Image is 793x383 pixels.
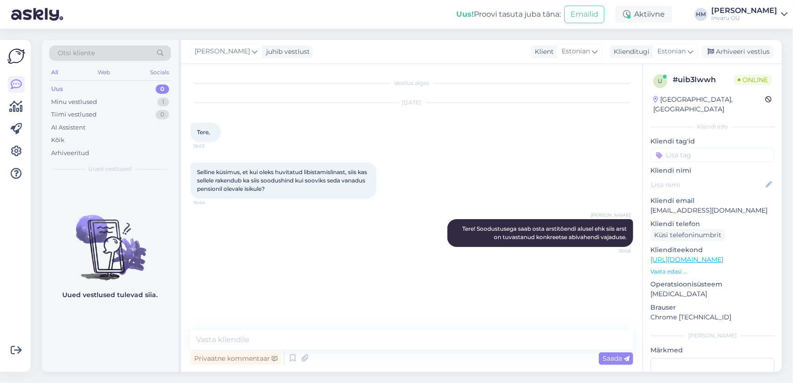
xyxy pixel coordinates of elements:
[711,14,777,22] div: Invaru OÜ
[650,245,774,255] p: Klienditeekond
[650,166,774,175] p: Kliendi nimi
[190,79,633,87] div: Vestlus algas
[650,148,774,162] input: Lisa tag
[51,84,63,94] div: Uus
[658,78,662,84] span: u
[63,290,158,300] p: Uued vestlused tulevad siia.
[51,136,65,145] div: Kõik
[711,7,787,22] a: [PERSON_NAME]Invaru OÜ
[42,198,178,282] img: No chats
[734,75,772,85] span: Online
[456,10,474,19] b: Uus!
[650,279,774,289] p: Operatsioonisüsteem
[653,95,765,114] div: [GEOGRAPHIC_DATA], [GEOGRAPHIC_DATA]
[531,47,554,57] div: Klient
[657,46,686,57] span: Estonian
[193,199,228,206] span: 16:44
[650,123,774,131] div: Kliendi info
[650,312,774,322] p: Chrome [TECHNICAL_ID]
[51,110,97,119] div: Tiimi vestlused
[7,47,25,65] img: Askly Logo
[49,66,60,78] div: All
[596,247,630,254] span: 16:48
[650,345,774,355] p: Märkmed
[51,123,85,132] div: AI Assistent
[96,66,112,78] div: Web
[711,7,777,14] div: [PERSON_NAME]
[650,136,774,146] p: Kliendi tag'id
[262,47,310,57] div: juhib vestlust
[651,180,764,190] input: Lisa nimi
[616,6,672,23] div: Aktiivne
[695,8,708,21] div: HM
[156,110,169,119] div: 0
[58,48,95,58] span: Otsi kliente
[603,354,629,363] span: Saada
[673,74,734,85] div: # uib3lwwh
[650,303,774,312] p: Brauser
[197,169,368,192] span: Selline küsimus, et kui oleks huvitatud libistamislinast, siis kas sellele rakendub ka siis soodu...
[610,47,649,57] div: Klienditugi
[456,9,561,20] div: Proovi tasuta juba täna:
[89,165,132,173] span: Uued vestlused
[650,219,774,229] p: Kliendi telefon
[51,97,97,107] div: Minu vestlused
[190,352,281,365] div: Privaatne kommentaar
[562,46,590,57] span: Estonian
[195,46,250,57] span: [PERSON_NAME]
[197,129,210,136] span: Tere,
[650,229,725,241] div: Küsi telefoninumbrit
[650,196,774,206] p: Kliendi email
[650,331,774,340] div: [PERSON_NAME]
[650,289,774,299] p: [MEDICAL_DATA]
[156,84,169,94] div: 0
[590,212,630,219] span: [PERSON_NAME]
[650,255,723,264] a: [URL][DOMAIN_NAME]
[702,45,773,58] div: Arhiveeri vestlus
[148,66,171,78] div: Socials
[650,206,774,215] p: [EMAIL_ADDRESS][DOMAIN_NAME]
[190,98,633,107] div: [DATE]
[564,6,604,23] button: Emailid
[650,267,774,276] p: Vaata edasi ...
[51,149,89,158] div: Arhiveeritud
[462,225,628,240] span: Tere! Soodustusega saab osta arstitõendi alusel ehk siis arst on tuvastanud konkreetse abivahendi...
[157,97,169,107] div: 1
[193,143,228,149] span: 16:43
